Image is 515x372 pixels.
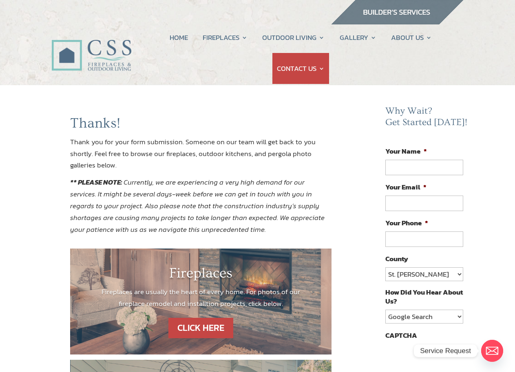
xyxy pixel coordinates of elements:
[70,177,325,235] em: Currently, we are experiencing a very high demand for our services. It might be several days-week...
[385,218,428,227] label: Your Phone
[385,288,463,306] label: How Did You Hear About Us?
[70,136,332,172] p: Thank you for your form submission. Someone on our team will get back to you shortly. Feel free t...
[70,177,122,187] strong: ** PLEASE NOTE:
[168,318,233,339] a: CLICK HERE
[385,147,427,156] label: Your Name
[391,22,432,53] a: ABOUT US
[170,22,188,53] a: HOME
[331,17,464,27] a: builder services construction supply
[340,22,376,53] a: GALLERY
[95,265,307,286] h1: Fireplaces
[481,340,503,362] a: Email
[385,254,408,263] label: County
[385,183,427,192] label: Your Email
[95,286,307,310] p: Fireplaces are usually the heart of every home. For photos of our fireplace remodel and installti...
[385,331,417,340] label: CAPTCHA
[51,18,131,75] img: CSS Fireplaces & Outdoor Living (Formerly Construction Solutions & Supply)- Jacksonville Ormond B...
[277,53,325,84] a: CONTACT US
[203,22,248,53] a: FIREPLACES
[385,106,469,132] h2: Why Wait? Get Started [DATE]!
[70,115,332,136] h1: Thanks!
[262,22,325,53] a: OUTDOOR LIVING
